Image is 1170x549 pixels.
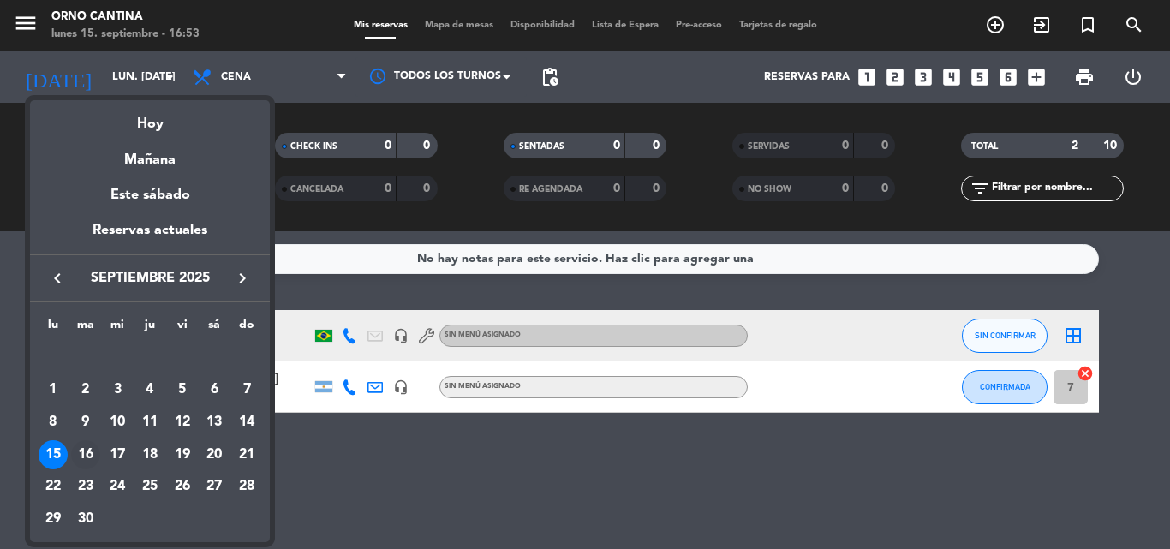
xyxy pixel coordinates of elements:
[37,406,69,439] td: 8 de septiembre de 2025
[199,439,231,471] td: 20 de septiembre de 2025
[47,268,68,289] i: keyboard_arrow_left
[166,471,199,504] td: 26 de septiembre de 2025
[39,472,68,501] div: 22
[69,471,102,504] td: 23 de septiembre de 2025
[232,440,261,469] div: 21
[39,504,68,534] div: 29
[166,439,199,471] td: 19 de septiembre de 2025
[71,440,100,469] div: 16
[230,406,263,439] td: 14 de septiembre de 2025
[232,472,261,501] div: 28
[200,408,229,437] div: 13
[30,219,270,254] div: Reservas actuales
[69,439,102,471] td: 16 de septiembre de 2025
[71,472,100,501] div: 23
[103,440,132,469] div: 17
[232,408,261,437] div: 14
[230,439,263,471] td: 21 de septiembre de 2025
[134,374,166,407] td: 4 de septiembre de 2025
[168,440,197,469] div: 19
[230,471,263,504] td: 28 de septiembre de 2025
[30,171,270,219] div: Este sábado
[103,375,132,404] div: 3
[200,472,229,501] div: 27
[134,439,166,471] td: 18 de septiembre de 2025
[232,375,261,404] div: 7
[37,439,69,471] td: 15 de septiembre de 2025
[166,406,199,439] td: 12 de septiembre de 2025
[71,375,100,404] div: 2
[37,471,69,504] td: 22 de septiembre de 2025
[71,408,100,437] div: 9
[135,440,164,469] div: 18
[230,374,263,407] td: 7 de septiembre de 2025
[200,375,229,404] div: 6
[101,374,134,407] td: 3 de septiembre de 2025
[39,440,68,469] div: 15
[199,406,231,439] td: 13 de septiembre de 2025
[199,315,231,342] th: sábado
[232,268,253,289] i: keyboard_arrow_right
[168,472,197,501] div: 26
[30,100,270,135] div: Hoy
[199,471,231,504] td: 27 de septiembre de 2025
[199,374,231,407] td: 6 de septiembre de 2025
[37,315,69,342] th: lunes
[37,342,263,374] td: SEP.
[134,315,166,342] th: jueves
[69,315,102,342] th: martes
[227,267,258,289] button: keyboard_arrow_right
[134,406,166,439] td: 11 de septiembre de 2025
[200,440,229,469] div: 20
[101,439,134,471] td: 17 de septiembre de 2025
[135,472,164,501] div: 25
[168,408,197,437] div: 12
[135,408,164,437] div: 11
[101,406,134,439] td: 10 de septiembre de 2025
[134,471,166,504] td: 25 de septiembre de 2025
[166,315,199,342] th: viernes
[71,504,100,534] div: 30
[166,374,199,407] td: 5 de septiembre de 2025
[103,472,132,501] div: 24
[69,374,102,407] td: 2 de septiembre de 2025
[69,503,102,535] td: 30 de septiembre de 2025
[135,375,164,404] div: 4
[30,136,270,171] div: Mañana
[230,315,263,342] th: domingo
[69,406,102,439] td: 9 de septiembre de 2025
[103,408,132,437] div: 10
[37,503,69,535] td: 29 de septiembre de 2025
[168,375,197,404] div: 5
[101,315,134,342] th: miércoles
[39,408,68,437] div: 8
[73,267,227,289] span: septiembre 2025
[37,374,69,407] td: 1 de septiembre de 2025
[42,267,73,289] button: keyboard_arrow_left
[39,375,68,404] div: 1
[101,471,134,504] td: 24 de septiembre de 2025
